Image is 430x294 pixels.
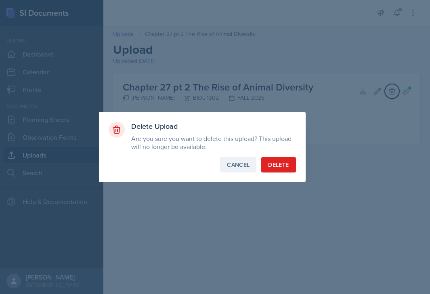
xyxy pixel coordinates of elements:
div: Cancel [227,161,250,169]
div: Delete [268,161,289,169]
button: Delete [261,157,296,172]
button: Cancel [220,157,256,172]
h3: Delete Upload [131,122,296,131]
p: Are you sure you want to delete this upload? This upload will no longer be available. [131,134,296,151]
